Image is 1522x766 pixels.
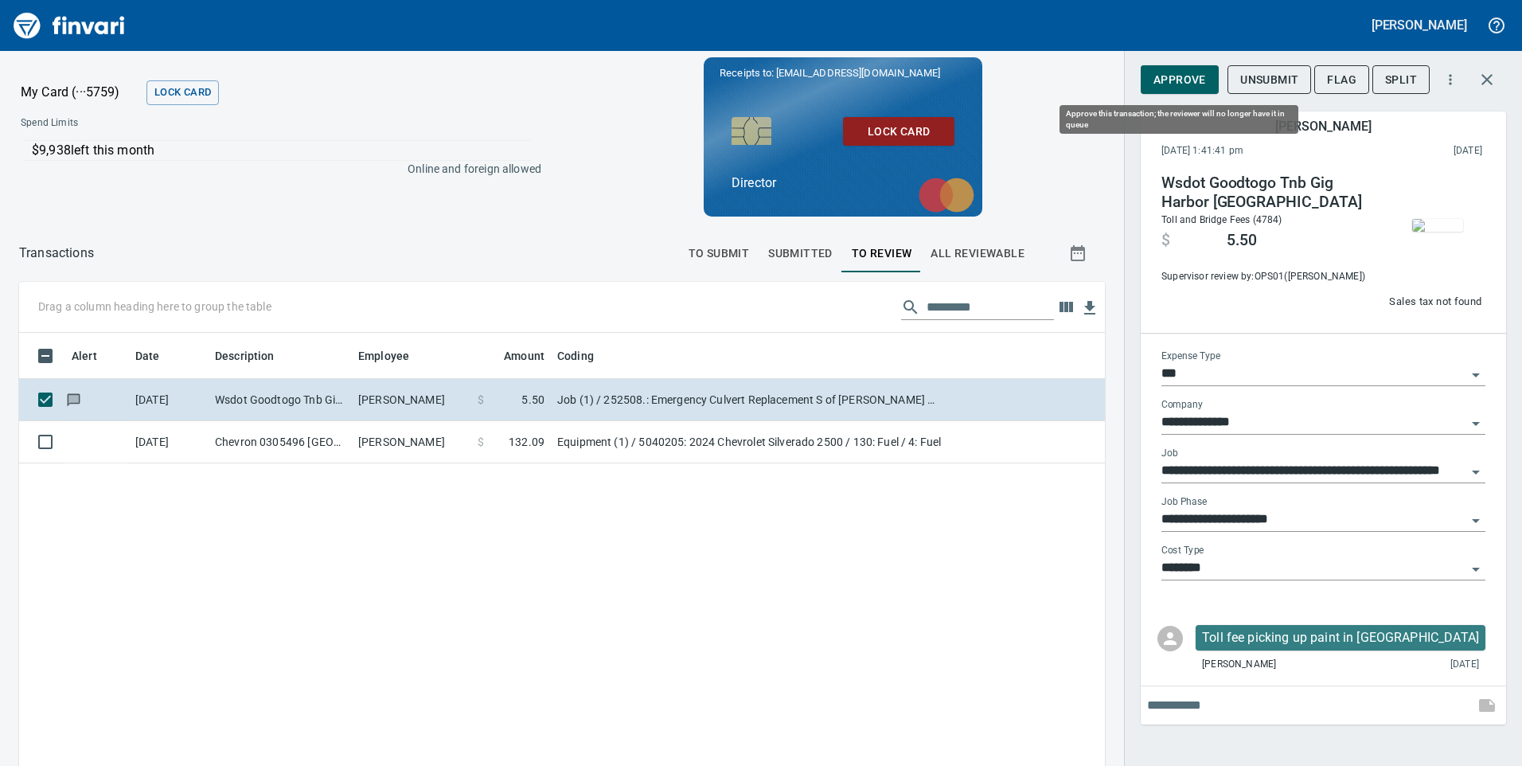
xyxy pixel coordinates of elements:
[65,394,82,404] span: Has messages
[1161,214,1282,225] span: Toll and Bridge Fees (4784)
[478,434,484,450] span: $
[135,346,181,365] span: Date
[1202,628,1479,647] p: Toll fee picking up paint in [GEOGRAPHIC_DATA]
[557,346,594,365] span: Coding
[1275,118,1371,135] h5: [PERSON_NAME]
[1465,412,1487,435] button: Open
[1433,62,1468,97] button: More
[1465,510,1487,532] button: Open
[129,421,209,463] td: [DATE]
[1465,364,1487,386] button: Open
[1372,65,1430,95] button: Split
[1348,143,1482,159] span: This charge was settled by the merchant and appears on the 2025/10/11 statement.
[521,392,544,408] span: 5.50
[1240,70,1298,90] span: Unsubmit
[856,122,942,142] span: Lock Card
[352,421,471,463] td: [PERSON_NAME]
[1412,219,1463,232] img: receipts%2Ftapani%2F2025-10-06%2FGHNYdspGYrXxA67nmLmbnO5uZPv1__tJrLeFNiUM5VP1PIa5W7_thumb.jpg
[1141,65,1219,95] button: Approve
[1202,657,1276,673] span: [PERSON_NAME]
[1385,290,1485,315] button: Sales tax not found
[21,83,140,102] p: My Card (···5759)
[135,346,160,365] span: Date
[10,6,129,45] img: Finvari
[1368,13,1471,37] button: [PERSON_NAME]
[551,421,949,463] td: Equipment (1) / 5040205: 2024 Chevrolet Silverado 2500 / 130: Fuel / 4: Fuel
[1465,461,1487,483] button: Open
[21,115,308,131] span: Spend Limits
[1078,296,1102,320] button: Download table
[504,346,544,365] span: Amount
[209,379,352,421] td: Wsdot Goodtogo Tnb Gig Harbor [GEOGRAPHIC_DATA]
[911,170,982,221] img: mastercard.svg
[129,379,209,421] td: [DATE]
[19,244,94,263] nav: breadcrumb
[1161,269,1378,285] span: Supervisor review by: OPS01 ([PERSON_NAME])
[1161,352,1220,362] label: Expense Type
[1450,657,1479,673] span: [DATE]
[1054,295,1078,319] button: Choose columns to display
[19,244,94,263] p: Transactions
[1465,558,1487,580] button: Open
[478,392,484,408] span: $
[557,346,615,365] span: Coding
[1161,449,1178,459] label: Job
[358,346,409,365] span: Employee
[720,65,966,81] p: Receipts to:
[72,346,97,365] span: Alert
[1327,70,1356,90] span: Flag
[1161,231,1170,250] span: $
[1385,70,1417,90] span: Split
[352,379,471,421] td: [PERSON_NAME]
[358,346,430,365] span: Employee
[689,244,750,264] span: To Submit
[1054,234,1105,272] button: Show transactions within a particular date range
[732,174,954,193] p: Director
[509,434,544,450] span: 132.09
[72,346,118,365] span: Alert
[1161,498,1207,507] label: Job Phase
[1468,61,1506,99] button: Close transaction
[146,80,219,105] button: Lock Card
[843,117,954,147] button: Lock Card
[38,299,271,315] p: Drag a column heading here to group the table
[1389,293,1481,311] span: Sales tax not found
[768,244,833,264] span: Submitted
[154,84,211,102] span: Lock Card
[1161,143,1348,159] span: [DATE] 1:41:41 pm
[1227,231,1257,250] span: 5.50
[852,244,912,264] span: To Review
[1468,686,1506,725] span: This records your note into the expense. If you would like to send a message to an employee inste...
[8,161,541,177] p: Online and foreign allowed
[215,346,275,365] span: Description
[1153,70,1206,90] span: Approve
[32,141,531,160] p: $9,938 left this month
[931,244,1024,264] span: All Reviewable
[775,65,942,80] span: [EMAIL_ADDRESS][DOMAIN_NAME]
[209,421,352,463] td: Chevron 0305496 [GEOGRAPHIC_DATA]
[1161,401,1203,410] label: Company
[1372,17,1467,33] h5: [PERSON_NAME]
[215,346,295,365] span: Description
[483,346,544,365] span: Amount
[1314,65,1369,95] button: Flag
[1161,546,1204,556] label: Cost Type
[551,379,949,421] td: Job (1) / 252508.: Emergency Culvert Replacement S of [PERSON_NAME] Hts RD / 10015. .: APM/PM Lab...
[1227,65,1311,95] button: Unsubmit
[1161,174,1378,212] h4: Wsdot Goodtogo Tnb Gig Harbor [GEOGRAPHIC_DATA]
